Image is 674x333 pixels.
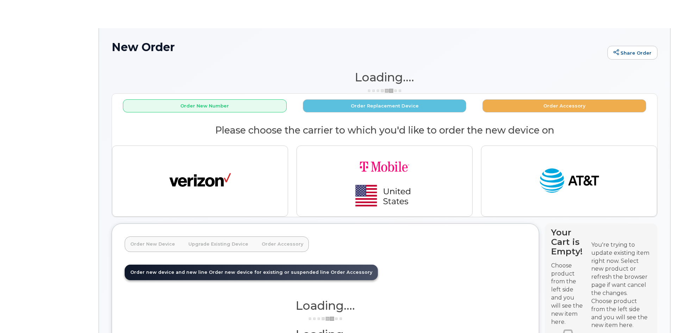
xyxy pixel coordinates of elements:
[607,46,657,60] a: Share Order
[256,236,309,252] a: Order Accessory
[367,88,402,93] img: ajax-loader-3a6953c30dc77f0bf724df975f13086db4f4c1262e45940f03d1251963f1bf2e.gif
[112,41,604,53] h1: New Order
[125,236,181,252] a: Order New Device
[551,262,585,326] p: Choose product from the left side and you will see the new item here.
[123,99,287,112] button: Order New Number
[130,270,207,275] span: Order new device and new line
[303,99,467,112] button: Order Replacement Device
[125,299,526,312] h1: Loading....
[482,99,646,112] button: Order Accessory
[209,270,329,275] span: Order new device for existing or suspended line
[112,125,657,136] h2: Please choose the carrier to which you'd like to order the new device on
[335,152,434,211] img: t-mobile-78392d334a420d5b7f0e63d4fa81f6287a21d394dc80d677554bb55bbab1186f.png
[331,270,372,275] span: Order Accessory
[538,165,600,197] img: at_t-fb3d24644a45acc70fc72cc47ce214d34099dfd970ee3ae2334e4251f9d920fd.png
[591,241,651,297] div: You're trying to update existing item right now. Select new product or refresh the browser page i...
[551,228,585,256] h4: Your Cart is Empty!
[183,236,254,252] a: Upgrade Existing Device
[112,71,657,84] h1: Loading....
[591,297,651,329] div: Choose product from the left side and you will see the new item here.
[308,316,343,321] img: ajax-loader-3a6953c30dc77f0bf724df975f13086db4f4c1262e45940f03d1251963f1bf2e.gif
[169,165,231,197] img: verizon-ab2890fd1dd4a6c9cf5f392cd2db4626a3dae38ee8226e09bcb5c993c4c79f81.png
